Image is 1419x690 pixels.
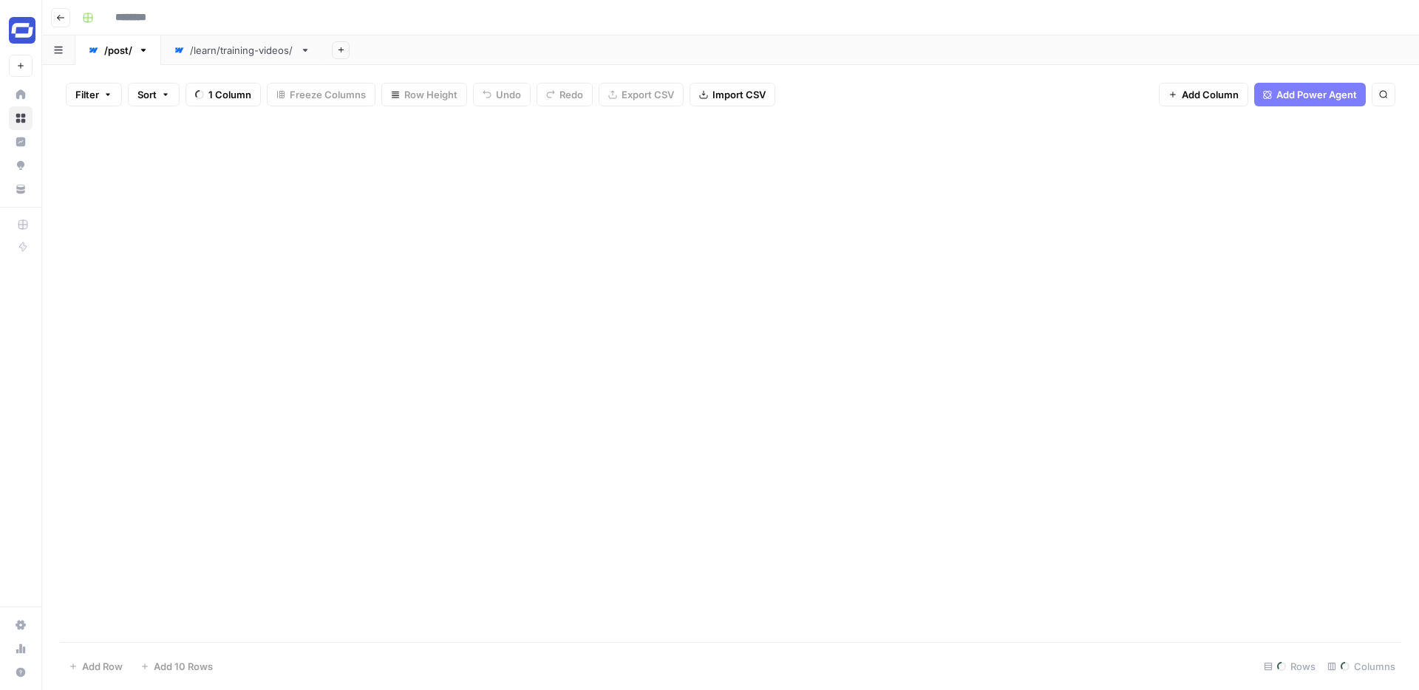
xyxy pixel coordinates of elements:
[9,130,33,154] a: Insights
[132,655,222,678] button: Add 10 Rows
[9,660,33,684] button: Help + Support
[290,87,366,102] span: Freeze Columns
[622,87,674,102] span: Export CSV
[9,177,33,201] a: Your Data
[66,83,122,106] button: Filter
[690,83,775,106] button: Import CSV
[75,35,161,65] a: /post/
[75,87,99,102] span: Filter
[1159,83,1248,106] button: Add Column
[161,35,323,65] a: /learn/training-videos/
[82,659,123,674] span: Add Row
[9,12,33,49] button: Workspace: Synthesia
[559,87,583,102] span: Redo
[9,83,33,106] a: Home
[186,83,261,106] button: 1 Column
[1321,655,1401,678] div: Columns
[537,83,593,106] button: Redo
[154,659,213,674] span: Add 10 Rows
[190,43,294,58] div: /learn/training-videos/
[128,83,180,106] button: Sort
[473,83,531,106] button: Undo
[712,87,766,102] span: Import CSV
[9,17,35,44] img: Synthesia Logo
[1276,87,1357,102] span: Add Power Agent
[381,83,467,106] button: Row Height
[137,87,157,102] span: Sort
[9,637,33,660] a: Usage
[599,83,684,106] button: Export CSV
[9,613,33,637] a: Settings
[404,87,457,102] span: Row Height
[267,83,375,106] button: Freeze Columns
[9,106,33,130] a: Browse
[1258,655,1321,678] div: Rows
[496,87,521,102] span: Undo
[1182,87,1239,102] span: Add Column
[60,655,132,678] button: Add Row
[1254,83,1366,106] button: Add Power Agent
[208,87,251,102] span: 1 Column
[104,43,132,58] div: /post/
[9,154,33,177] a: Opportunities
